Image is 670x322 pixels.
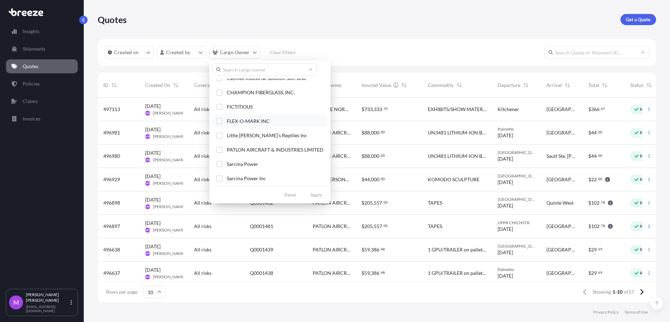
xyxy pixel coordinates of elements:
span: CHAMPION FIBERGLASS, INC. [227,89,295,96]
button: Apply [305,189,328,200]
span: Little [PERSON_NAME]'s Reptiles Inc [227,132,307,139]
span: FICTITIOUS [227,103,253,110]
button: Little [PERSON_NAME]'s Reptiles Inc [212,129,328,142]
button: Sarcina Power Inc [212,172,328,185]
span: Sarcina Power Inc [227,175,266,182]
button: FLEX-O-MARK INC [212,115,328,127]
span: FLEX-O-MARK INC [227,118,270,125]
div: Select Option [212,79,328,183]
div: cargoOwner Filter options [209,60,330,203]
button: Reset [279,189,302,200]
button: PATLON AIRCRAFT & INDUSTRIES LIMITED [212,143,328,156]
input: Search cargo owner [212,63,317,76]
button: CHAMPION FIBERGLASS, INC. [212,86,328,99]
button: FICTITIOUS [212,100,328,113]
p: Reset [284,191,296,198]
span: Sarcina Power [227,161,258,168]
span: PATLON AIRCRAFT & INDUSTRIES LIMITED [227,146,323,153]
button: Sarcina Power [212,158,328,170]
p: Apply [310,191,322,198]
